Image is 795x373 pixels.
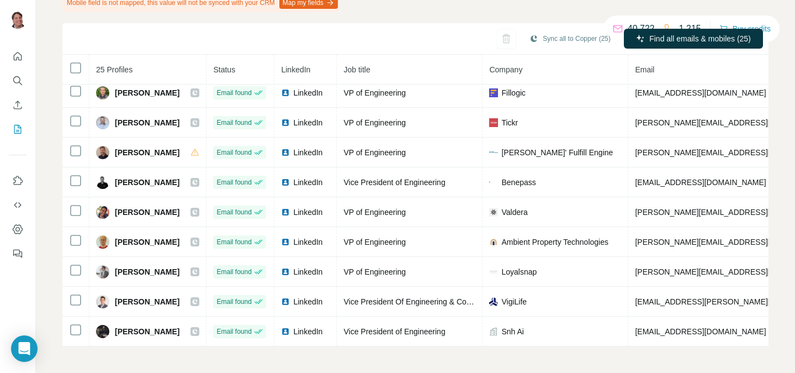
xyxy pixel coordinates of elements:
span: Vice President Of Engineering & Co-Founder [343,297,497,306]
span: [PERSON_NAME] [115,147,179,158]
span: VP of Engineering [343,208,406,217]
img: LinkedIn logo [281,88,290,97]
span: Status [213,65,235,74]
span: Email found [216,148,251,157]
span: Loyalsnap [501,266,537,277]
button: Sync all to Copper (25) [522,30,618,47]
span: VP of Engineering [343,148,406,157]
span: [PERSON_NAME] [115,296,179,307]
span: [PERSON_NAME] [115,266,179,277]
span: 25 Profiles [96,65,132,74]
img: Avatar [96,206,109,219]
span: VP of Engineering [343,267,406,276]
span: [PERSON_NAME]' Fulfill Engine [501,147,613,158]
span: Company [489,65,522,74]
img: company-logo [489,118,498,127]
span: [PERSON_NAME] [115,87,179,98]
span: Job title [343,65,370,74]
button: Quick start [9,46,26,66]
img: company-logo [489,238,498,246]
img: LinkedIn logo [281,327,290,336]
button: Dashboard [9,219,26,239]
img: Avatar [96,176,109,189]
button: Feedback [9,244,26,264]
img: company-logo [489,267,498,276]
span: Email found [216,88,251,98]
img: LinkedIn logo [281,208,290,217]
button: My lists [9,119,26,139]
span: LinkedIn [293,296,322,307]
span: Vice President of Engineering [343,178,445,187]
span: LinkedIn [281,65,310,74]
span: [PERSON_NAME] [115,207,179,218]
span: Email found [216,177,251,187]
span: [PERSON_NAME] [115,326,179,337]
span: LinkedIn [293,266,322,277]
span: Email found [216,267,251,277]
span: LinkedIn [293,87,322,98]
span: LinkedIn [293,147,322,158]
span: Email found [216,297,251,307]
span: Tickr [501,117,518,128]
span: [EMAIL_ADDRESS][DOMAIN_NAME] [635,178,766,187]
span: Benepass [501,177,536,188]
img: company-logo [489,88,498,97]
button: Find all emails & mobiles (25) [624,29,763,49]
span: [PERSON_NAME] [115,177,179,188]
img: Avatar [96,116,109,129]
span: VP of Engineering [343,88,406,97]
span: VigiLife [501,296,527,307]
button: Search [9,71,26,91]
span: Snh Ai [501,326,523,337]
span: [PERSON_NAME] [115,117,179,128]
span: Fillogic [501,87,526,98]
span: Find all emails & mobiles (25) [649,33,751,44]
span: Email found [216,327,251,337]
span: LinkedIn [293,117,322,128]
span: [PERSON_NAME] [115,237,179,248]
img: Avatar [96,235,109,249]
span: Vice President of Engineering [343,327,445,336]
div: Open Intercom Messenger [11,335,38,362]
img: company-logo [489,151,498,153]
img: LinkedIn logo [281,297,290,306]
p: 1,215 [679,22,701,35]
img: company-logo [489,181,498,183]
span: LinkedIn [293,237,322,248]
img: LinkedIn logo [281,178,290,187]
span: Email found [216,207,251,217]
img: Avatar [96,86,109,99]
button: Use Surfe on LinkedIn [9,171,26,191]
span: LinkedIn [293,207,322,218]
img: Avatar [96,265,109,279]
span: [EMAIL_ADDRESS][DOMAIN_NAME] [635,327,766,336]
img: LinkedIn logo [281,118,290,127]
img: Avatar [96,325,109,338]
button: Use Surfe API [9,195,26,215]
button: Buy credits [719,21,771,36]
span: LinkedIn [293,177,322,188]
span: Email found [216,237,251,247]
img: company-logo [489,297,498,306]
img: company-logo [489,208,498,217]
img: LinkedIn logo [281,238,290,246]
img: Avatar [9,11,26,29]
span: LinkedIn [293,326,322,337]
img: LinkedIn logo [281,267,290,276]
img: LinkedIn logo [281,148,290,157]
img: Avatar [96,146,109,159]
span: Email found [216,118,251,128]
span: Valdera [501,207,527,218]
span: [EMAIL_ADDRESS][DOMAIN_NAME] [635,88,766,97]
img: Avatar [96,295,109,308]
span: Email [635,65,654,74]
span: VP of Engineering [343,118,406,127]
button: Enrich CSV [9,95,26,115]
p: 40,722 [628,22,655,35]
span: VP of Engineering [343,238,406,246]
span: Ambient Property Technologies [501,237,608,248]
